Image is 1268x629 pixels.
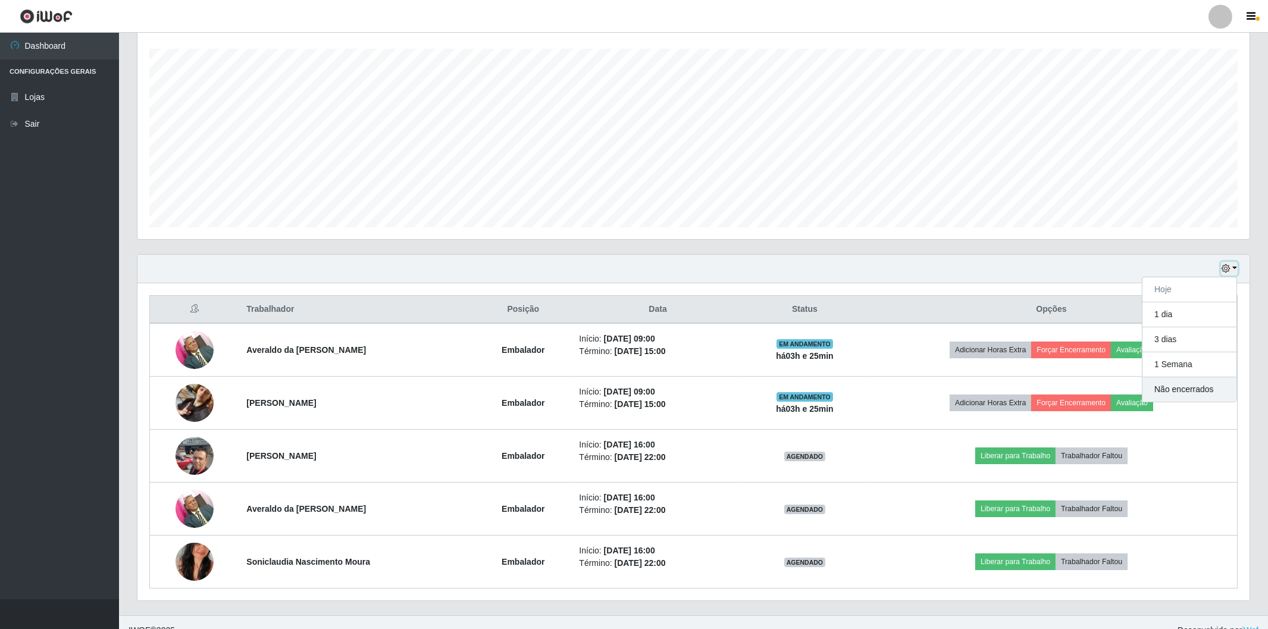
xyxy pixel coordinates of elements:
strong: [PERSON_NAME] [246,451,316,461]
strong: há 03 h e 25 min [776,404,834,414]
button: Hoje [1142,277,1236,302]
strong: Averaldo da [PERSON_NAME] [246,504,366,514]
time: [DATE] 16:00 [604,493,655,502]
time: [DATE] 09:00 [604,387,655,396]
li: Término: [579,398,736,411]
time: [DATE] 16:00 [604,440,655,449]
button: 1 Semana [1142,352,1236,377]
span: AGENDADO [784,505,826,514]
strong: Embalador [502,451,544,461]
span: AGENDADO [784,558,826,567]
time: [DATE] 15:00 [615,346,666,356]
img: 1746137035035.jpeg [176,369,214,437]
button: Não encerrados [1142,377,1236,402]
button: Trabalhador Faltou [1056,553,1128,570]
time: [DATE] 15:00 [615,399,666,409]
th: Trabalhador [239,296,474,324]
strong: Embalador [502,504,544,514]
button: Trabalhador Faltou [1056,448,1128,464]
li: Término: [579,345,736,358]
li: Término: [579,504,736,517]
button: Forçar Encerramento [1031,395,1111,411]
span: EM ANDAMENTO [777,392,833,402]
time: [DATE] 09:00 [604,334,655,343]
strong: Embalador [502,345,544,355]
img: CoreUI Logo [20,9,73,24]
th: Status [744,296,866,324]
strong: Averaldo da [PERSON_NAME] [246,345,366,355]
li: Início: [579,333,736,345]
span: AGENDADO [784,452,826,461]
strong: Embalador [502,557,544,567]
button: 1 dia [1142,302,1236,327]
li: Término: [579,557,736,569]
th: Posição [474,296,572,324]
li: Início: [579,439,736,451]
time: [DATE] 22:00 [615,505,666,515]
button: Liberar para Trabalho [975,553,1056,570]
button: Adicionar Horas Extra [950,342,1031,358]
button: Avaliação [1111,342,1153,358]
button: Trabalhador Faltou [1056,500,1128,517]
li: Início: [579,492,736,504]
th: Data [572,296,743,324]
time: [DATE] 22:00 [615,558,666,568]
button: Liberar para Trabalho [975,500,1056,517]
span: EM ANDAMENTO [777,339,833,349]
button: 3 dias [1142,327,1236,352]
strong: Soniclaudia Nascimento Moura [246,557,370,567]
button: Forçar Encerramento [1031,342,1111,358]
button: Liberar para Trabalho [975,448,1056,464]
time: [DATE] 22:00 [615,452,666,462]
li: Término: [579,451,736,464]
li: Início: [579,544,736,557]
img: 1715895130415.jpeg [176,528,214,596]
strong: [PERSON_NAME] [246,398,316,408]
img: 1697117733428.jpeg [176,324,214,375]
button: Adicionar Horas Extra [950,395,1031,411]
li: Início: [579,386,736,398]
time: [DATE] 16:00 [604,546,655,555]
strong: há 03 h e 25 min [776,351,834,361]
strong: Embalador [502,398,544,408]
img: 1710346365517.jpeg [176,430,214,481]
button: Avaliação [1111,395,1153,411]
img: 1697117733428.jpeg [176,483,214,534]
th: Opções [866,296,1237,324]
